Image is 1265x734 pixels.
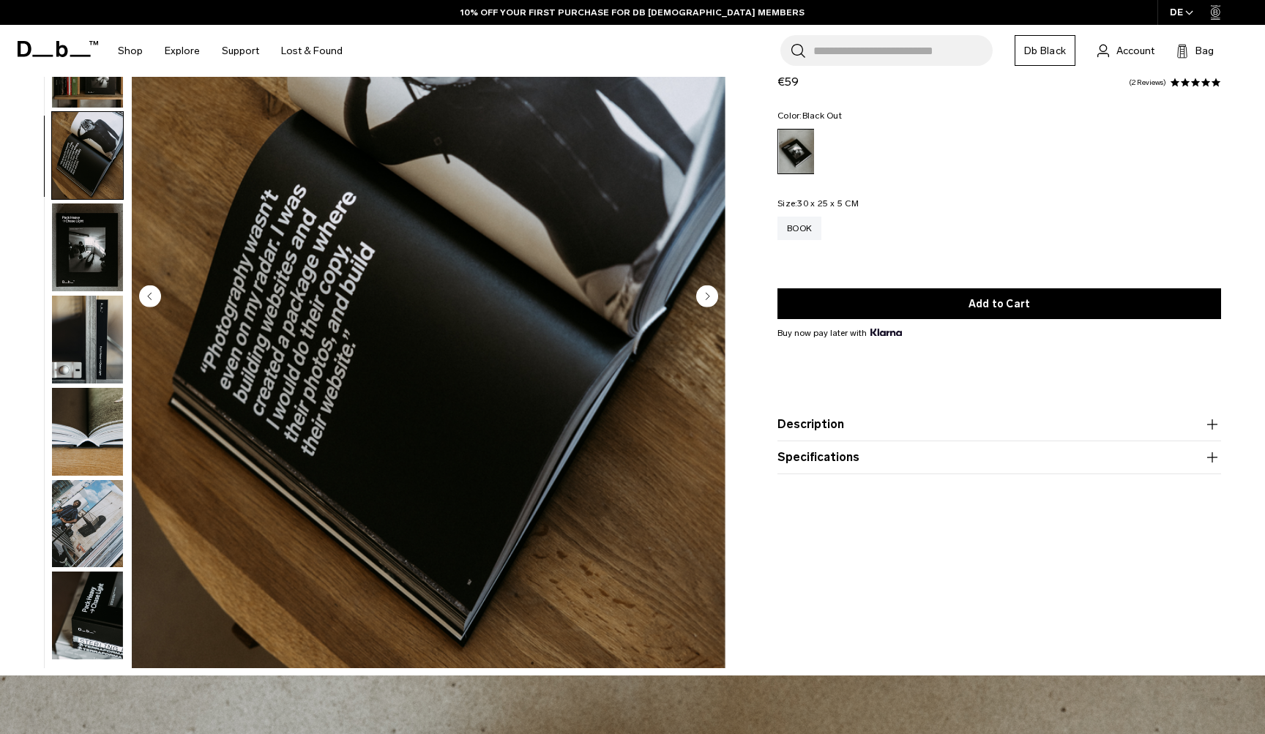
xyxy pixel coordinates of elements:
[51,571,124,660] button: Pack Heavy Chase Light The Book
[777,416,1221,433] button: Description
[1015,35,1075,66] a: Db Black
[1097,42,1154,59] a: Account
[802,111,842,121] span: Black Out
[118,25,143,77] a: Shop
[52,480,123,568] img: Pack Heavy Chase Light The Book
[1195,43,1214,59] span: Bag
[777,129,814,174] a: Black Out
[777,217,821,240] a: Book
[52,296,123,383] img: Pack Heavy Chase Light The Book
[107,25,354,77] nav: Main Navigation
[777,199,859,208] legend: Size:
[139,285,161,310] button: Previous slide
[1176,42,1214,59] button: Bag
[777,288,1221,319] button: Add to Cart
[51,387,124,476] button: Pack Heavy Chase Light The Book
[777,326,902,340] span: Buy now pay later with
[870,329,902,336] img: {"height" => 20, "alt" => "Klarna"}
[797,198,859,209] span: 30 x 25 x 5 CM
[165,25,200,77] a: Explore
[51,295,124,384] button: Pack Heavy Chase Light The Book
[777,111,842,120] legend: Color:
[52,203,123,291] img: Pack Heavy Chase Light The Book
[51,111,124,201] button: Pack Heavy Chase Light The Book
[51,203,124,292] button: Pack Heavy Chase Light The Book
[460,6,805,19] a: 10% OFF YOUR FIRST PURCHASE FOR DB [DEMOGRAPHIC_DATA] MEMBERS
[52,112,123,200] img: Pack Heavy Chase Light The Book
[1116,43,1154,59] span: Account
[281,25,343,77] a: Lost & Found
[777,449,1221,466] button: Specifications
[52,388,123,476] img: Pack Heavy Chase Light The Book
[696,285,718,310] button: Next slide
[777,75,799,89] span: €59
[1129,79,1166,86] a: 2 reviews
[222,25,259,77] a: Support
[52,572,123,659] img: Pack Heavy Chase Light The Book
[51,479,124,569] button: Pack Heavy Chase Light The Book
